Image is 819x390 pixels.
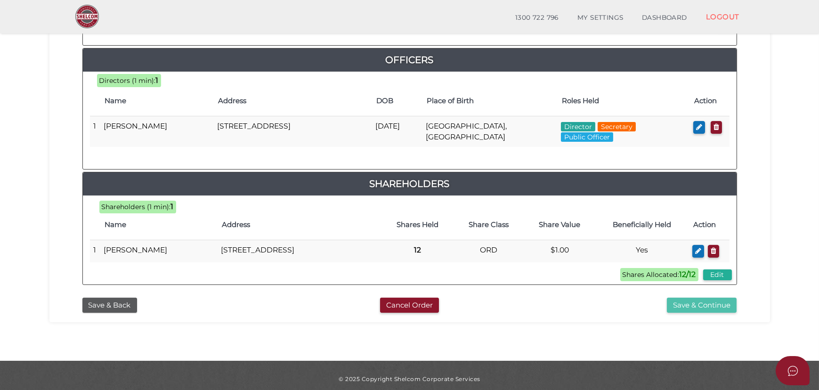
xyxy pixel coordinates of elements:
td: 1 [90,116,100,147]
a: MY SETTINGS [568,8,633,27]
b: 12 [414,245,421,254]
b: 1 [171,202,174,211]
a: Shareholders [83,176,737,191]
h4: Action [693,221,724,229]
td: $1.00 [524,240,595,262]
h4: Name [105,221,212,229]
a: DASHBOARD [632,8,697,27]
b: 12/12 [680,270,696,279]
a: Officers [83,52,737,67]
span: Secretary [598,122,636,131]
span: Director [561,122,595,131]
button: Edit [703,269,732,280]
button: Open asap [776,356,810,385]
span: Public Officer [561,132,613,142]
td: Yes [595,240,689,262]
div: © 2025 Copyright Shelcom Corporate Services [57,375,763,383]
h4: Address [218,97,367,105]
span: Shares Allocated: [620,268,698,281]
button: Save & Back [82,298,137,313]
span: Shareholders (1 min): [102,203,171,211]
button: Save & Continue [667,298,737,313]
button: Cancel Order [380,298,439,313]
td: [PERSON_NAME] [100,116,213,147]
h4: Roles Held [562,97,685,105]
td: [PERSON_NAME] [100,240,217,262]
b: 1 [156,76,159,85]
h4: Action [694,97,725,105]
td: [STREET_ADDRESS] [217,240,382,262]
h4: Beneficially Held [600,221,684,229]
a: 1300 722 796 [506,8,568,27]
td: [GEOGRAPHIC_DATA], [GEOGRAPHIC_DATA] [422,116,557,147]
td: ORD [454,240,524,262]
h4: DOB [376,97,417,105]
h4: Share Class [458,221,519,229]
h4: Shares Held [387,221,449,229]
span: Directors (1 min): [99,76,156,85]
a: LOGOUT [697,7,749,26]
td: 1 [90,240,100,262]
td: [DATE] [372,116,422,147]
h4: Share Value [529,221,590,229]
h4: Name [105,97,209,105]
td: [STREET_ADDRESS] [213,116,372,147]
h4: Place of Birth [427,97,552,105]
h4: Address [222,221,377,229]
